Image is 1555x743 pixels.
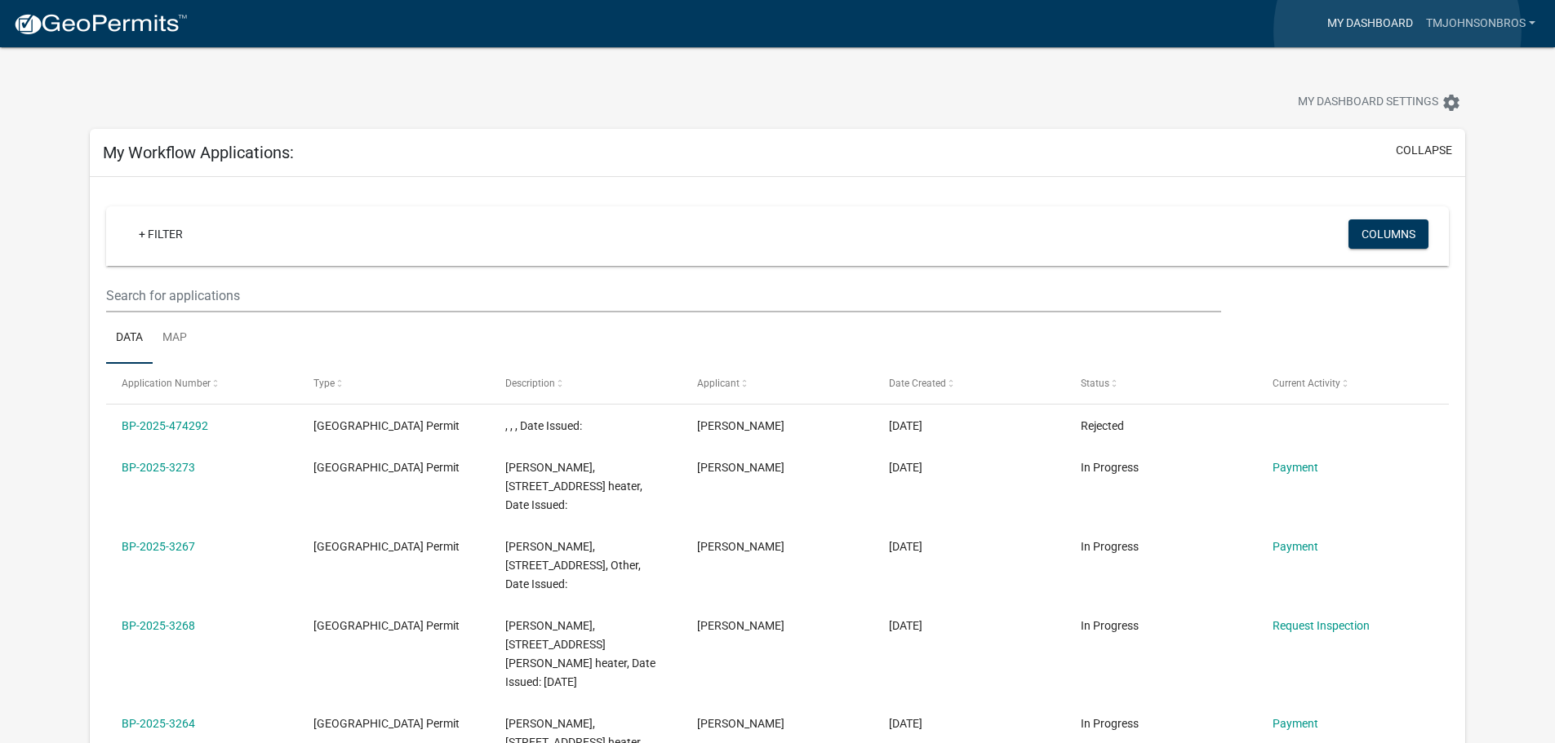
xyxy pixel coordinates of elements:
span: Isanti County Building Permit [313,619,460,632]
a: BP-2025-474292 [122,419,208,432]
a: Data [106,312,153,365]
button: My Dashboard Settingssettings [1285,86,1474,118]
datatable-header-cell: Date Created [873,364,1065,403]
span: THOMAS WOLCYN, 4542 HIGHWAY 95 NW, Other, Date Issued: [505,540,641,590]
a: BP-2025-3273 [122,461,195,474]
a: Payment [1273,461,1318,474]
a: TMJohnsonBros [1419,8,1542,39]
datatable-header-cell: Type [298,364,490,403]
span: Type [313,378,335,389]
span: 08/20/2025 [889,540,922,553]
a: BP-2025-3267 [122,540,195,553]
span: Current Activity [1273,378,1340,389]
datatable-header-cell: Description [490,364,682,403]
span: 09/05/2025 [889,419,922,432]
span: Isanti County Building Permit [313,419,460,432]
a: BP-2025-3268 [122,619,195,632]
span: Rejected [1081,419,1124,432]
span: Application Number [122,378,211,389]
span: 08/20/2025 [889,619,922,632]
span: Applicant [697,378,740,389]
datatable-header-cell: Status [1064,364,1256,403]
a: Payment [1273,717,1318,730]
a: My Dashboard [1321,8,1419,39]
h5: My Workflow Applications: [103,143,294,162]
span: In Progress [1081,717,1139,730]
span: In Progress [1081,619,1139,632]
span: ROGER R WILSON, 6150 COUNTY ROAD 5 NE, Water heater, Date Issued: [505,461,642,511]
a: Map [153,312,197,365]
span: My Dashboard Settings [1298,93,1438,113]
span: ROBERT KONEN, 35341 PALISADE DR NE, Water heater, Date Issued: 09/09/2025 [505,619,655,688]
span: Ashley Schultz [697,540,784,553]
span: Date Created [889,378,946,389]
span: Ashley Schultz [697,419,784,432]
span: Isanti County Building Permit [313,461,460,474]
span: 08/28/2025 [889,461,922,474]
span: 08/19/2025 [889,717,922,730]
span: Ashley Schultz [697,461,784,474]
datatable-header-cell: Application Number [106,364,298,403]
datatable-header-cell: Current Activity [1256,364,1448,403]
span: Isanti County Building Permit [313,540,460,553]
datatable-header-cell: Applicant [682,364,873,403]
button: collapse [1396,142,1452,159]
i: settings [1442,93,1461,113]
span: , , , Date Issued: [505,419,582,432]
span: Isanti County Building Permit [313,717,460,730]
span: In Progress [1081,540,1139,553]
a: BP-2025-3264 [122,717,195,730]
input: Search for applications [106,279,1220,312]
a: Payment [1273,540,1318,553]
span: Description [505,378,555,389]
button: Columns [1348,219,1428,249]
span: Ashley Schultz [697,619,784,632]
span: Status [1081,378,1109,389]
span: Ashley Schultz [697,717,784,730]
span: In Progress [1081,461,1139,474]
a: + Filter [126,219,196,249]
a: Request Inspection [1273,619,1370,632]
